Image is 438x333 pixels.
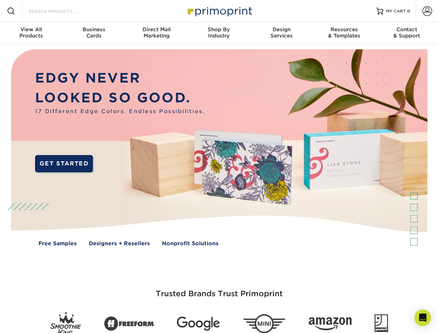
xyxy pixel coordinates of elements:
span: Design [250,26,313,33]
h3: Trusted Brands Trust Primoprint [16,273,422,307]
div: & Templates [313,26,375,39]
input: SEARCH PRODUCTS..... [28,7,96,15]
span: Contact [376,26,438,33]
div: Services [250,26,313,39]
div: Industry [188,26,250,39]
div: & Support [376,26,438,39]
div: Marketing [125,26,188,39]
p: EDGY NEVER [35,68,205,88]
div: Open Intercom Messenger [414,309,431,326]
span: 0 [407,9,410,14]
a: Free Samples [38,240,77,248]
a: Direct MailMarketing [125,22,188,44]
p: LOOKED SO GOOD. [35,88,205,108]
img: Amazon [309,317,352,331]
a: Designers + Resellers [89,240,150,248]
img: Google [177,317,220,331]
a: GET STARTED [35,155,93,172]
a: Nonprofit Solutions [162,240,218,248]
a: Shop ByIndustry [188,22,250,44]
span: Direct Mail [125,26,188,33]
span: Resources [313,26,375,33]
a: DesignServices [250,22,313,44]
span: Shop By [188,26,250,33]
span: Business [62,26,125,33]
img: Primoprint [184,3,254,18]
div: Cards [62,26,125,39]
span: 17 Different Edge Colors. Endless Possibilities. [35,108,205,116]
img: Goodwill [375,314,388,333]
a: Resources& Templates [313,22,375,44]
a: Contact& Support [376,22,438,44]
a: BusinessCards [62,22,125,44]
span: MY CART [386,8,406,14]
